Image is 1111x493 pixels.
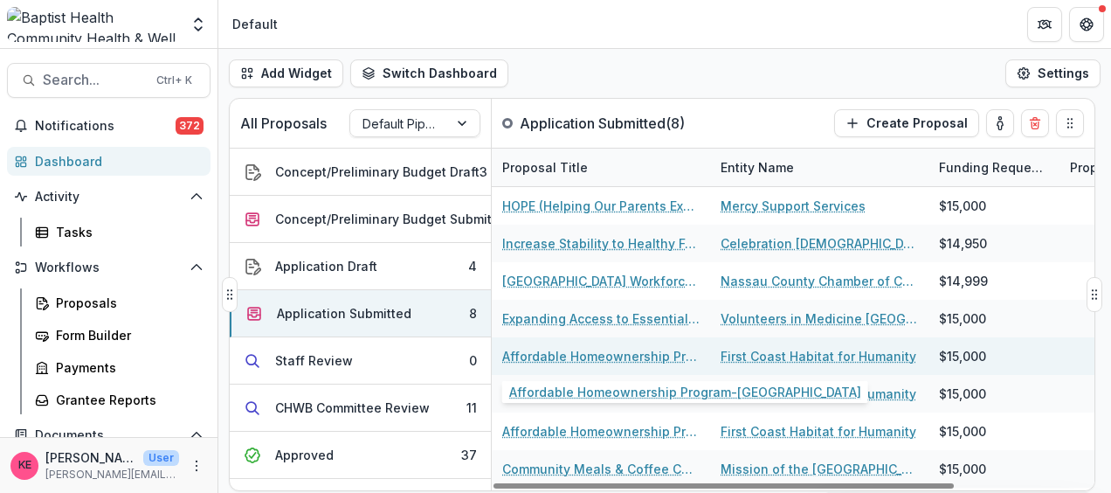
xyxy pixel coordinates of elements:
button: Open Documents [7,421,210,449]
button: Drag [222,277,238,312]
span: 372 [176,117,204,135]
a: [GEOGRAPHIC_DATA] Workforce Apartments: In-Unit Energy-Efficient Appliance Package [502,272,700,290]
button: Open entity switcher [186,7,210,42]
a: Grantee Reports [28,385,210,414]
div: $15,000 [939,309,986,328]
div: Form Builder [56,326,197,344]
div: 8 [469,304,477,323]
div: 11 [466,399,477,417]
div: Proposal Title [492,158,598,177]
a: Mercy Support Services [721,197,866,215]
a: Volunteers in Medicine [GEOGRAPHIC_DATA], Inc. [721,309,918,328]
img: Baptist Health Community Health & Well Being logo [7,7,179,42]
button: Get Help [1069,7,1104,42]
button: Drag [1056,109,1084,137]
a: Expanding Access to Essential Foods [502,309,700,328]
button: Notifications372 [7,112,210,140]
a: Community Meals & Coffee Cafe [502,460,700,478]
a: Affordable Homeownership Program-[GEOGRAPHIC_DATA] [502,347,700,365]
div: $15,000 [939,422,986,441]
button: Staff Review0 [230,337,491,385]
a: Proposals [28,288,210,317]
a: Form Builder [28,321,210,350]
div: Tasks [56,223,197,241]
span: Activity [35,190,183,205]
div: Funding Requested [928,149,1059,186]
a: Mission of the [GEOGRAPHIC_DATA] [721,460,918,478]
div: Ctrl + K [153,71,196,90]
button: Drag [1087,277,1102,312]
div: $15,000 [939,460,986,478]
p: Application Submitted ( 8 ) [520,113,685,134]
span: Search... [43,72,146,88]
div: 4 [468,257,477,275]
p: [PERSON_NAME][EMAIL_ADDRESS][DOMAIN_NAME] [45,467,179,483]
button: Delete card [1021,109,1049,137]
div: Entity Name [710,158,804,177]
div: 3 [480,163,487,181]
button: Search... [7,63,210,98]
button: Concept/Preliminary Budget Draft3 [230,149,491,196]
div: Dashboard [35,152,197,170]
button: Open Workflows [7,253,210,281]
div: Default [232,15,278,33]
button: Concept/Preliminary Budget Submitted0 [230,196,491,243]
p: All Proposals [240,113,327,134]
a: Affordable Homeownership Program-[GEOGRAPHIC_DATA] [502,422,700,441]
button: Application Draft4 [230,243,491,290]
a: HOPE (Helping Our Parents Excel) [502,197,700,215]
span: Notifications [35,119,176,134]
div: 0 [469,351,477,370]
div: Application Submitted [277,304,411,323]
span: Documents [35,428,183,443]
button: Settings [1005,59,1101,87]
div: Entity Name [710,149,928,186]
nav: breadcrumb [225,11,285,37]
div: CHWB Committee Review [275,399,430,417]
div: Application Draft [275,257,377,275]
div: 37 [461,446,477,464]
button: Switch Dashboard [350,59,508,87]
button: Add Widget [229,59,343,87]
button: CHWB Committee Review11 [230,385,491,432]
button: More [186,455,207,476]
a: Tasks [28,218,210,246]
div: Approved [275,446,334,464]
div: $14,950 [939,234,987,253]
a: First Coast Habitat for Humanity [721,385,916,403]
a: Payments [28,353,210,382]
p: [PERSON_NAME] [45,448,136,467]
div: Proposal Title [492,149,710,186]
div: $15,000 [939,197,986,215]
a: Nassau County Chamber of Commerce [721,272,918,290]
div: Payments [56,358,197,377]
a: First Coast Habitat for Humanity [721,347,916,365]
p: User [143,450,179,466]
a: Affordable Homeownership Program-[GEOGRAPHIC_DATA] [502,385,700,403]
div: Katie E [18,460,31,471]
div: Concept/Preliminary Budget Submitted [275,210,512,228]
button: Application Submitted8 [230,290,491,337]
button: Create Proposal [834,109,979,137]
div: $15,000 [939,385,986,403]
a: Increase Stability to Healthy Food [502,234,700,253]
span: Workflows [35,260,183,275]
div: Grantee Reports [56,391,197,409]
a: Celebration [DEMOGRAPHIC_DATA] of Jacksonville Inc. [721,234,918,253]
div: $15,000 [939,347,986,365]
div: $14,999 [939,272,988,290]
button: toggle-assigned-to-me [986,109,1014,137]
a: First Coast Habitat for Humanity [721,422,916,441]
div: Concept/Preliminary Budget Draft [275,163,480,181]
button: Partners [1027,7,1062,42]
button: Open Activity [7,183,210,211]
button: Approved37 [230,432,491,479]
div: Staff Review [275,351,353,370]
div: Proposals [56,294,197,312]
div: Funding Requested [928,158,1059,177]
a: Dashboard [7,147,210,176]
